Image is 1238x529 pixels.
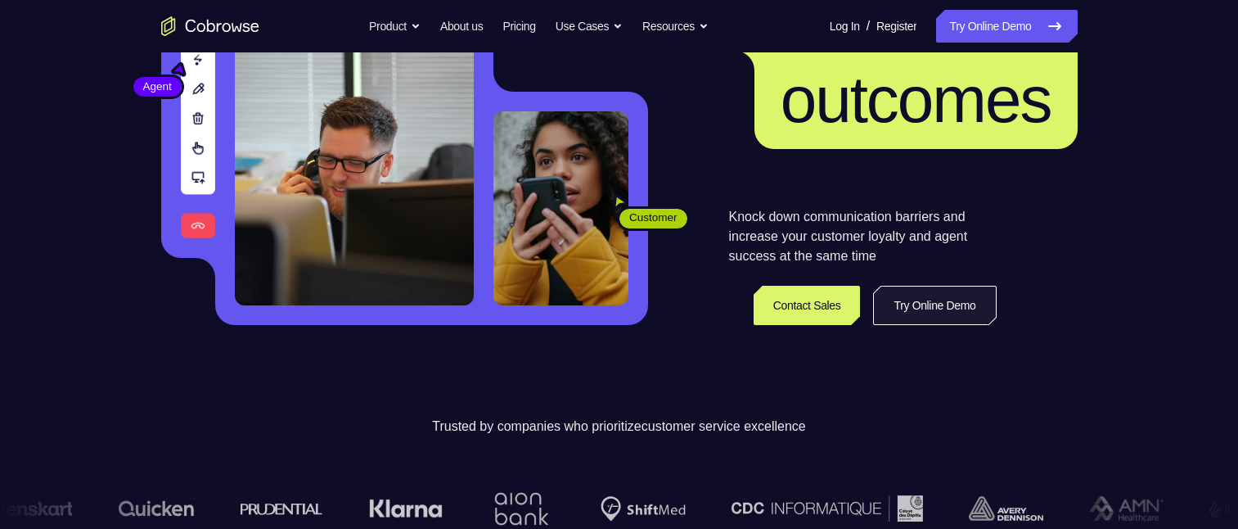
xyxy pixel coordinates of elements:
a: Pricing [502,10,535,43]
button: Product [369,10,421,43]
span: outcomes [781,63,1051,136]
button: Resources [642,10,709,43]
img: A customer holding their phone [493,111,628,305]
img: avery-dennison [969,496,1043,521]
a: Log In [830,10,860,43]
span: customer service excellence [642,419,806,433]
img: Klarna [369,499,443,518]
span: / [867,16,870,36]
img: Shiftmed [601,496,686,522]
button: Use Cases [556,10,623,43]
img: CDC Informatique [732,495,923,521]
a: Contact Sales [754,286,861,325]
a: Go to the home page [161,16,259,36]
a: Try Online Demo [936,10,1077,43]
a: Register [876,10,916,43]
p: Knock down communication barriers and increase your customer loyalty and agent success at the sam... [729,207,997,266]
img: A customer support agent talking on the phone [235,13,474,305]
a: Try Online Demo [873,286,996,325]
a: About us [440,10,483,43]
img: prudential [241,502,323,515]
